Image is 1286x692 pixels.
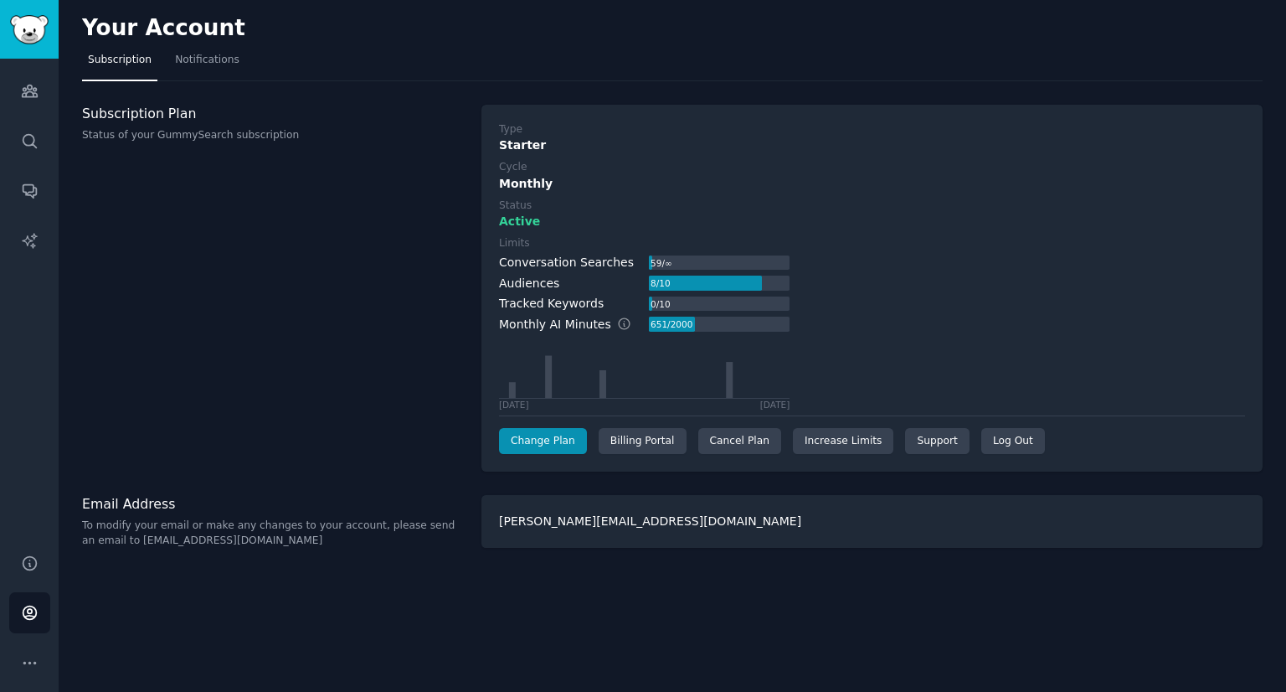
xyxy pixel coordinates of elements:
a: Increase Limits [793,428,894,455]
div: Limits [499,236,530,251]
div: Type [499,122,522,137]
div: 8 / 10 [649,276,671,291]
div: 0 / 10 [649,297,671,312]
div: Monthly [499,175,1245,193]
span: Active [499,213,540,230]
a: Support [905,428,969,455]
div: Monthly AI Minutes [499,316,649,333]
div: Starter [499,137,1245,154]
div: Status [499,199,532,214]
div: Cancel Plan [698,428,781,455]
a: Notifications [169,47,245,81]
a: Change Plan [499,428,587,455]
h3: Subscription Plan [82,105,464,122]
div: Tracked Keywords [499,295,604,312]
div: [DATE] [760,399,790,411]
div: 651 / 2000 [649,317,694,332]
div: [PERSON_NAME][EMAIL_ADDRESS][DOMAIN_NAME] [481,495,1263,548]
a: Subscription [82,47,157,81]
div: Conversation Searches [499,254,634,271]
div: 59 / ∞ [649,256,673,271]
div: Billing Portal [599,428,687,455]
p: To modify your email or make any changes to your account, please send an email to [EMAIL_ADDRESS]... [82,519,464,548]
div: [DATE] [499,399,529,411]
div: Audiences [499,275,559,292]
h3: Email Address [82,495,464,513]
div: Cycle [499,160,527,175]
span: Notifications [175,53,239,68]
p: Status of your GummySearch subscription [82,128,464,143]
span: Subscription [88,53,152,68]
div: Log Out [981,428,1045,455]
h2: Your Account [82,15,245,42]
img: GummySearch logo [10,15,49,44]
